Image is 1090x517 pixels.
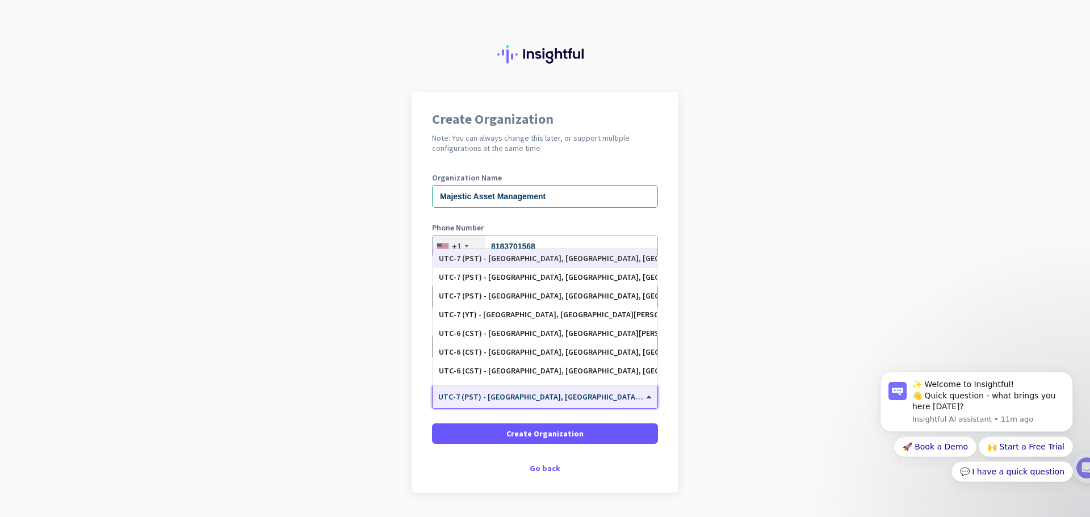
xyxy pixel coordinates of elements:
[432,174,658,182] label: Organization Name
[432,464,658,472] div: Go back
[432,112,658,126] h1: Create Organization
[439,291,651,301] div: UTC-7 (PST) - [GEOGRAPHIC_DATA], [GEOGRAPHIC_DATA], [GEOGRAPHIC_DATA], [GEOGRAPHIC_DATA]
[452,241,462,252] div: +1
[439,366,651,376] div: UTC-6 (CST) - [GEOGRAPHIC_DATA], [GEOGRAPHIC_DATA], [GEOGRAPHIC_DATA], [GEOGRAPHIC_DATA]
[432,323,658,331] label: Organization Size (Optional)
[439,329,651,338] div: UTC-6 (CST) - [GEOGRAPHIC_DATA], [GEOGRAPHIC_DATA][PERSON_NAME], [GEOGRAPHIC_DATA][PERSON_NAME], ...
[432,274,515,281] label: Organization language
[439,254,651,263] div: UTC-7 (PST) - [GEOGRAPHIC_DATA], [GEOGRAPHIC_DATA], [GEOGRAPHIC_DATA][PERSON_NAME], [GEOGRAPHIC_D...
[433,249,657,385] div: Options List
[432,373,658,381] label: Organization Time Zone
[497,45,593,64] img: Insightful
[432,185,658,208] input: What is the name of your organization?
[439,385,651,394] div: UTC-6 (CST) - [GEOGRAPHIC_DATA], [GEOGRAPHIC_DATA], [PERSON_NAME][GEOGRAPHIC_DATA][PERSON_NAME], ...
[432,423,658,444] button: Create Organization
[506,428,584,439] span: Create Organization
[439,310,651,320] div: UTC-7 (YT) - [GEOGRAPHIC_DATA], [GEOGRAPHIC_DATA][PERSON_NAME]
[432,133,658,153] h2: Note: You can always change this later, or support multiple configurations at the same time
[432,224,658,232] label: Phone Number
[439,272,651,282] div: UTC-7 (PST) - [GEOGRAPHIC_DATA], [GEOGRAPHIC_DATA], [GEOGRAPHIC_DATA], [PERSON_NAME]
[439,347,651,357] div: UTC-6 (CST) - [GEOGRAPHIC_DATA], [GEOGRAPHIC_DATA], [GEOGRAPHIC_DATA], [GEOGRAPHIC_DATA]
[432,235,658,258] input: 201-555-0123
